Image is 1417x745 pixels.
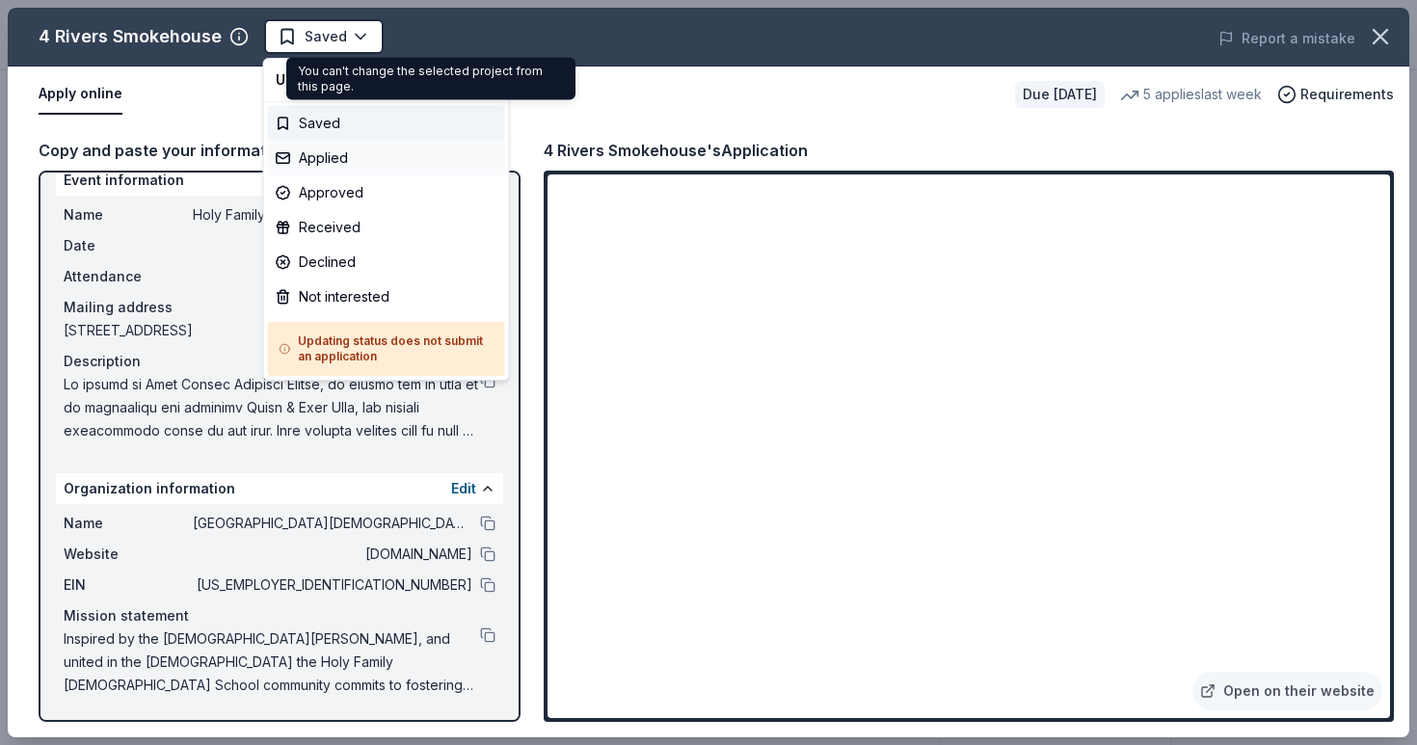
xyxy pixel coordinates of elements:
div: Saved [268,106,505,141]
span: Holy Family Black and Gold Gala and Auction [354,23,508,46]
h5: Updating status does not submit an application [280,333,494,364]
div: Approved [268,175,505,210]
div: Not interested [268,279,505,314]
div: Received [268,210,505,245]
div: Declined [268,245,505,279]
div: Applied [268,141,505,175]
div: Update status... [268,63,505,97]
